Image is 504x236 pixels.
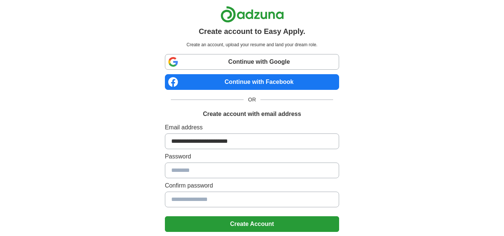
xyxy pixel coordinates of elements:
label: Password [165,152,339,161]
span: OR [244,96,260,104]
p: Create an account, upload your resume and land your dream role. [166,41,338,48]
h1: Create account with email address [203,110,301,119]
button: Create Account [165,216,339,232]
a: Continue with Facebook [165,74,339,90]
h1: Create account to Easy Apply. [199,26,306,37]
a: Continue with Google [165,54,339,70]
label: Email address [165,123,339,132]
label: Confirm password [165,181,339,190]
img: Adzuna logo [220,6,284,23]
